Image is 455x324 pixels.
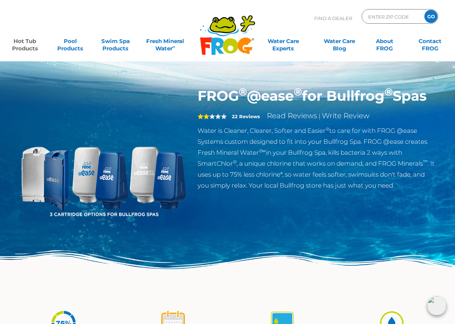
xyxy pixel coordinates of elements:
a: Swim SpaProducts [98,34,133,49]
h1: FROG @ease for Bullfrog Spas [198,88,436,104]
strong: 22 Reviews [232,113,260,119]
a: AboutFROG [367,34,402,49]
a: Water CareExperts [254,34,312,49]
sup: ∞ [172,44,175,49]
sup: ®∞ [259,148,266,154]
sup: ® [294,85,302,98]
img: bullfrog-product-hero.png [20,88,187,255]
input: Zip Code Form [367,11,417,22]
a: Read Reviews [267,111,317,120]
p: Water is Cleaner, Clearer, Softer and Easier to care for with FROG @ease Systems custom designed ... [198,125,436,191]
input: GO [424,10,437,23]
img: openIcon [427,296,446,315]
sup: ® [239,85,247,98]
span: 2 [198,113,209,119]
p: Find A Dealer [314,9,352,27]
span: | [319,113,320,120]
a: PoolProducts [52,34,88,49]
sup: ® [233,159,237,165]
sup: ™ [423,159,428,165]
a: ContactFROG [412,34,448,49]
a: Fresh MineralWater∞ [143,34,187,49]
a: Hot TubProducts [7,34,43,49]
sup: ® [326,126,329,132]
sup: ® [385,85,393,98]
a: Water CareBlog [322,34,357,49]
a: Write Review [322,111,369,120]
